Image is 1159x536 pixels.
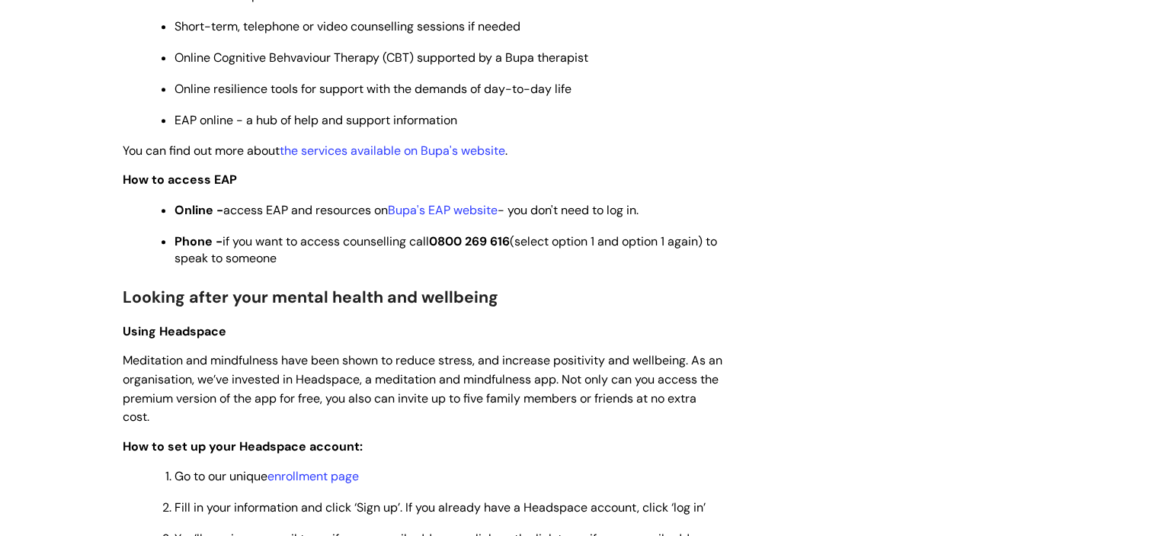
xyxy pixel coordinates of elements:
[388,202,498,218] a: Bupa's EAP website
[123,143,507,159] span: You can find out more about .
[123,352,722,425] span: Meditation and mindfulness have been shown to reduce stress, and increase positivity and wellbein...
[267,468,359,484] a: enrollment page
[123,287,498,308] span: Looking after your mental health and wellbeing
[174,468,359,484] span: Go to our unique
[174,499,706,515] span: Fill in your information and click ‘Sign up’. If you already have a Headspace account, click ‘log...
[174,81,571,97] span: Online resilience tools for support with the demands of day-to-day life
[280,143,505,159] a: the services available on Bupa's website
[123,172,237,188] strong: How to access EAP
[429,233,510,249] strong: 0800 269 616
[174,50,588,66] span: Online Cognitive Behvaviour Therapy (CBT) supported by a Bupa therapist
[174,202,223,218] strong: Online -
[174,202,639,218] span: access EAP and resources on - you don't need to log in.
[174,233,717,266] span: if you want to access counselling call (select option 1 and option 1 again) to speak to someone
[123,323,226,339] span: Using Headspace
[174,233,223,249] strong: Phone -
[174,18,520,34] span: Short-term, telephone or video counselling sessions if needed
[123,438,363,454] span: How to set up your Headspace account:
[174,112,457,128] span: EAP online - a hub of help and support information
